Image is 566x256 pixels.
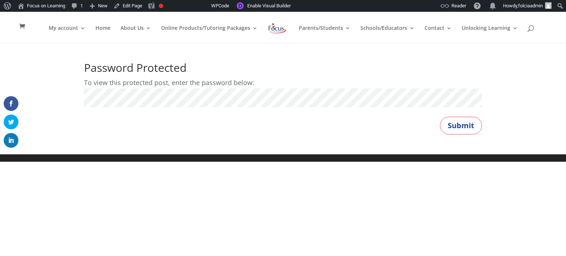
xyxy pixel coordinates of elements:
[159,4,163,8] div: Focus keyphrase not set
[84,77,482,88] p: To view this protected post, enter the password below:
[268,22,287,35] img: Focus on Learning
[35,12,544,13] input: Search for:
[462,25,518,43] a: Unlocking Learning
[440,117,482,134] button: Submit
[120,25,151,43] a: About Us
[49,25,85,43] a: My account
[170,1,211,10] img: Views over 48 hours. Click for more Jetpack Stats.
[84,62,482,77] h1: Password Protected
[518,3,543,8] span: folciaadmin
[424,25,452,43] a: Contact
[161,25,258,43] a: Online Products/Tutoring Packages
[95,25,111,43] a: Home
[360,25,415,43] a: Schools/Educators
[299,25,350,43] a: Parents/Students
